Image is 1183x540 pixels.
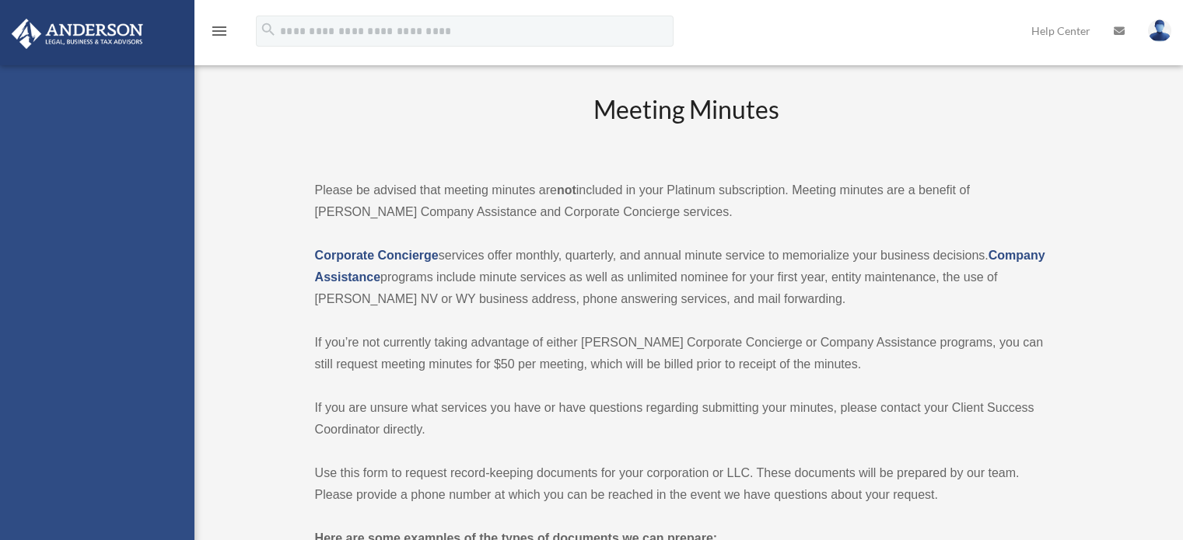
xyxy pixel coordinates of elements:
strong: not [557,183,576,197]
a: Corporate Concierge [315,249,439,262]
img: Anderson Advisors Platinum Portal [7,19,148,49]
p: Please be advised that meeting minutes are included in your Platinum subscription. Meeting minute... [315,179,1059,223]
p: Use this form to request record-keeping documents for your corporation or LLC. These documents wi... [315,462,1059,506]
p: services offer monthly, quarterly, and annual minute service to memorialize your business decisio... [315,245,1059,310]
i: search [260,21,277,38]
img: User Pic [1148,19,1171,42]
a: Company Assistance [315,249,1045,284]
p: If you are unsure what services you have or have questions regarding submitting your minutes, ple... [315,397,1059,441]
a: menu [210,27,229,40]
p: If you’re not currently taking advantage of either [PERSON_NAME] Corporate Concierge or Company A... [315,332,1059,375]
h2: Meeting Minutes [315,92,1059,157]
i: menu [210,22,229,40]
